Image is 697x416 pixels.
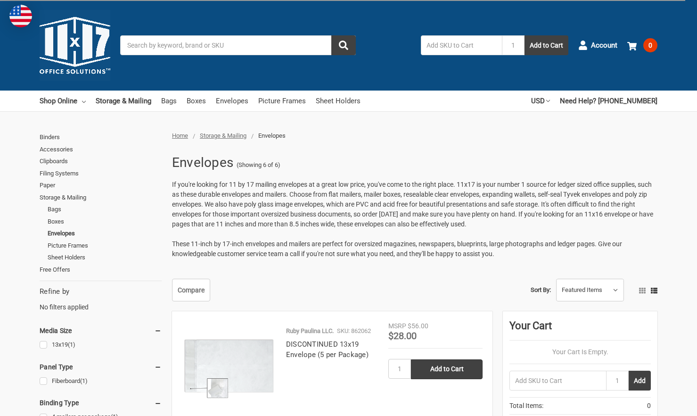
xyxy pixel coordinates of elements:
[48,227,162,240] a: Envelopes
[9,5,32,27] img: duty and tax information for United States
[120,35,356,55] input: Search by keyword, brand or SKU
[40,264,162,276] a: Free Offers
[40,91,86,111] a: Shop Online
[172,279,210,301] a: Compare
[316,91,361,111] a: Sheet Holders
[286,340,369,359] a: DISCONTINUED 13x19 Envelope (5 per Package)
[388,330,417,341] span: $28.00
[172,132,188,139] a: Home
[216,91,248,111] a: Envelopes
[40,191,162,204] a: Storage & Mailing
[591,40,617,51] span: Account
[286,326,334,336] p: Ruby Paulina LLC.
[531,91,550,111] a: USD
[40,167,162,180] a: Filing Systems
[200,132,246,139] a: Storage & Mailing
[40,286,162,297] h5: Refine by
[48,240,162,252] a: Picture Frames
[48,216,162,228] a: Boxes
[40,361,162,373] h5: Panel Type
[525,35,568,55] button: Add to Cart
[578,33,617,58] a: Account
[411,359,483,379] input: Add to Cart
[172,240,622,258] span: These 11-inch by 17-inch envelopes and mailers are perfect for oversized magazines, newspapers, b...
[187,91,206,111] a: Boxes
[643,38,657,52] span: 0
[560,91,657,111] a: Need Help? [PHONE_NUMBER]
[172,150,233,175] h1: Envelopes
[388,321,406,331] div: MSRP
[40,179,162,191] a: Paper
[40,325,162,336] h5: Media Size
[40,286,162,312] div: No filters applied
[408,322,428,330] span: $56.00
[172,181,653,228] span: If you're looking for 11 by 17 mailing envelopes at a great low price, you've come to the right p...
[80,377,88,384] span: (1)
[161,91,177,111] a: Bags
[40,131,162,143] a: Binders
[337,326,371,336] p: SKU: 862062
[40,397,162,408] h5: Binding Type
[40,10,110,81] img: 11x17.com
[509,318,651,341] div: Your Cart
[40,339,162,351] a: 13x19
[40,375,162,388] a: Fiberboard
[40,143,162,156] a: Accessories
[40,155,162,167] a: Clipboards
[182,321,276,416] img: 13x19 Envelope (5 per Package)
[96,91,151,111] a: Storage & Mailing
[258,132,286,139] span: Envelopes
[258,91,306,111] a: Picture Frames
[48,203,162,216] a: Bags
[421,35,502,55] input: Add SKU to Cart
[531,283,551,297] label: Sort By:
[627,33,657,58] a: 0
[48,251,162,264] a: Sheet Holders
[68,341,75,348] span: (1)
[237,160,280,170] span: (Showing 6 of 6)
